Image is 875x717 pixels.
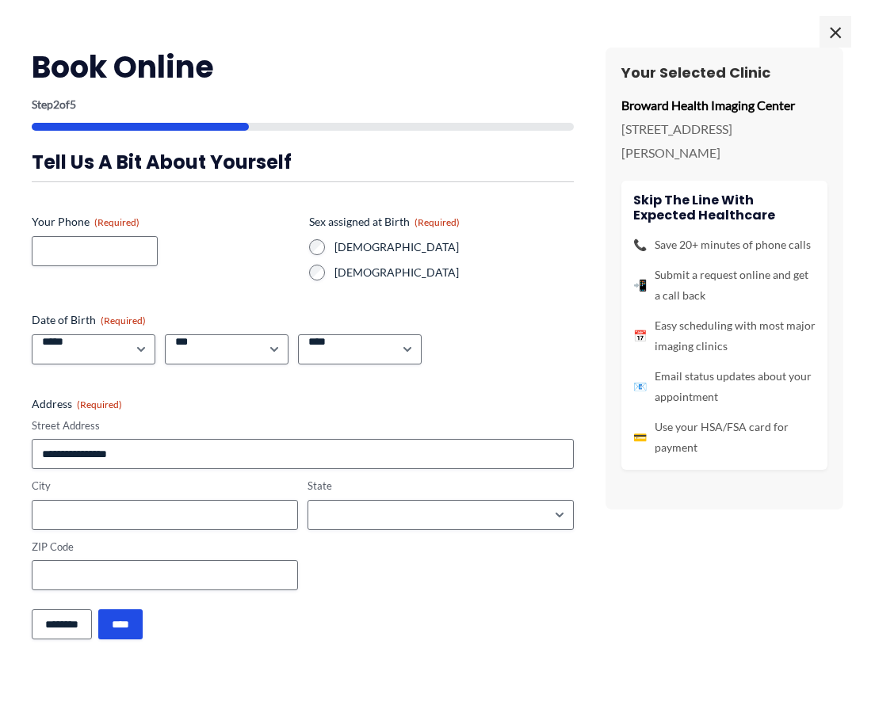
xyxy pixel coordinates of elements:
[633,235,647,255] span: 📞
[32,48,574,86] h2: Book Online
[53,97,59,111] span: 2
[633,417,816,458] li: Use your HSA/FSA card for payment
[633,326,647,346] span: 📅
[621,117,827,164] p: [STREET_ADDRESS][PERSON_NAME]
[32,214,296,230] label: Your Phone
[77,399,122,410] span: (Required)
[621,63,827,82] h3: Your Selected Clinic
[633,235,816,255] li: Save 20+ minutes of phone calls
[633,193,816,223] h4: Skip the line with Expected Healthcare
[32,312,146,328] legend: Date of Birth
[32,150,574,174] h3: Tell us a bit about yourself
[32,479,298,494] label: City
[633,376,647,397] span: 📧
[70,97,76,111] span: 5
[309,214,460,230] legend: Sex assigned at Birth
[32,99,574,110] p: Step of
[633,366,816,407] li: Email status updates about your appointment
[32,418,574,433] label: Street Address
[633,315,816,357] li: Easy scheduling with most major imaging clinics
[334,239,574,255] label: [DEMOGRAPHIC_DATA]
[621,93,827,117] p: Broward Health Imaging Center
[415,216,460,228] span: (Required)
[101,315,146,326] span: (Required)
[94,216,139,228] span: (Required)
[820,16,851,48] span: ×
[334,265,574,280] label: [DEMOGRAPHIC_DATA]
[633,275,647,296] span: 📲
[32,396,122,412] legend: Address
[633,427,647,448] span: 💳
[633,265,816,306] li: Submit a request online and get a call back
[32,540,298,555] label: ZIP Code
[308,479,574,494] label: State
